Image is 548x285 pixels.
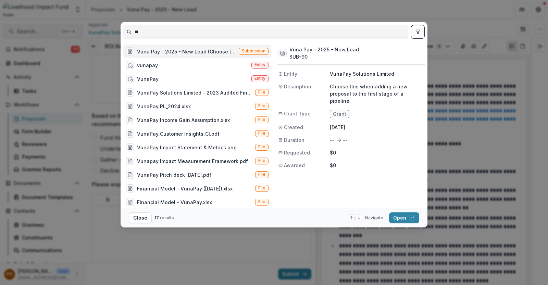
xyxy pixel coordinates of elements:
span: Navigate [365,215,383,221]
span: File [258,103,265,108]
div: VunaPay Impact Statement & Metrics.png [137,144,237,151]
h3: SUB-90 [289,53,359,60]
p: $0 [330,149,423,156]
div: VunaPay_Customer Insights_CI.pdf [137,130,220,137]
button: Close [129,212,152,223]
div: vunapay [137,62,158,69]
span: File [258,90,265,95]
p: $0 [330,162,423,169]
span: File [258,117,265,122]
div: VunaPay Pitch deck [DATE].pdf [137,171,211,178]
p: Choose this when adding a new proposal to the first stage of a pipeline. [330,83,423,104]
div: Vunapay Impact Measurement Framework.pdf [137,158,248,165]
button: toggle filters [411,25,425,39]
div: VunaPay PL_2024.xlsx [137,103,191,110]
div: VunaPay Solutions Limited - 2023 Audited Financial Statements.pdf [137,89,252,96]
p: [DATE] [330,124,423,131]
span: Grant [333,111,346,117]
div: Vuna Pay - 2025 - New Lead (Choose this when adding a new proposal to the first stage of a pipeli... [137,48,236,55]
span: Grant Type [284,110,311,117]
span: Requested [284,149,310,156]
button: Open [389,212,419,223]
span: Entity [254,76,265,81]
span: results [160,215,174,220]
span: Entity [254,62,265,67]
span: File [258,145,265,149]
div: Financial Model - VunaPay ([DATE]).xlsx [137,185,233,192]
span: File [258,199,265,204]
p: VunaPay Solutions Limited [330,70,423,77]
div: VunaPay Income Gain Assumption.xlsx [137,116,230,124]
span: 17 [154,215,159,220]
h3: Vuna Pay - 2025 - New Lead [289,46,359,53]
p: -- [343,136,348,144]
span: File [258,131,265,136]
span: Duration [284,136,304,144]
span: Awarded [284,162,305,169]
span: File [258,186,265,190]
p: -- [330,136,335,144]
span: Description [284,83,311,90]
span: File [258,158,265,163]
div: Financial Model - VunaPay.xlsx [137,199,212,206]
span: Created [284,124,303,131]
span: Entity [284,70,297,77]
span: File [258,172,265,177]
div: VunaPay [137,75,159,83]
span: Submission [242,49,265,53]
